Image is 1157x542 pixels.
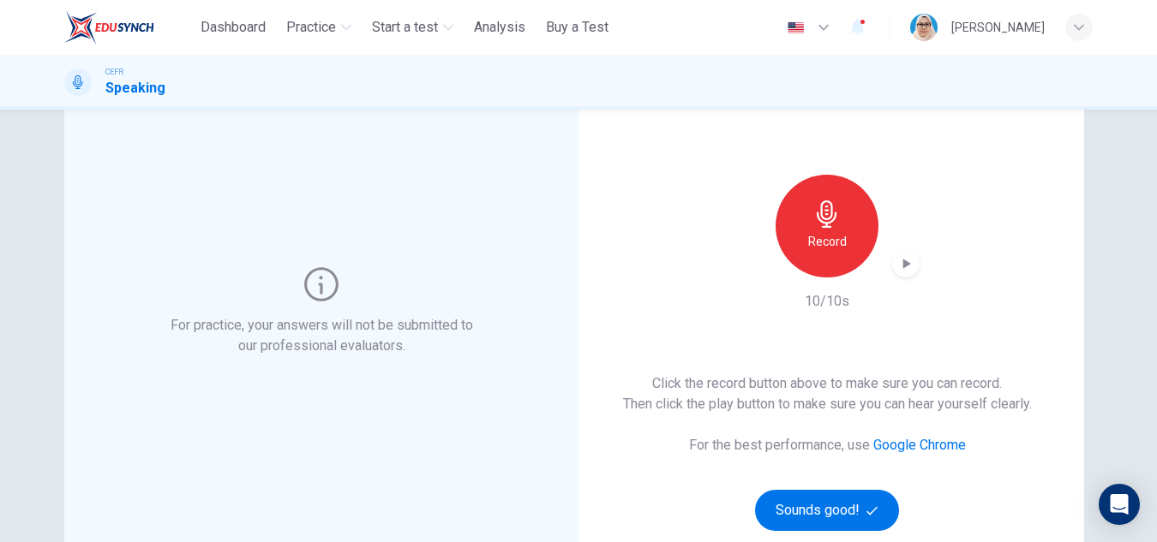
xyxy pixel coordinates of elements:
[689,435,966,456] h6: For the best performance, use
[951,17,1045,38] div: [PERSON_NAME]
[474,17,525,38] span: Analysis
[286,17,336,38] span: Practice
[467,12,532,43] button: Analysis
[539,12,615,43] button: Buy a Test
[755,490,899,531] button: Sounds good!
[808,231,847,252] h6: Record
[64,10,194,45] a: ELTC logo
[546,17,608,38] span: Buy a Test
[805,291,849,312] h6: 10/10s
[365,12,460,43] button: Start a test
[167,315,477,356] h6: For practice, your answers will not be submitted to our professional evaluators.
[910,14,938,41] img: Profile picture
[623,373,1032,414] h6: Click the record button above to make sure you can record. Then click the play button to make sur...
[201,17,266,38] span: Dashboard
[873,437,966,453] a: Google Chrome
[1099,484,1140,525] div: Open Intercom Messenger
[64,10,154,45] img: ELTC logo
[785,21,806,34] img: en
[372,17,438,38] span: Start a test
[194,12,273,43] button: Dashboard
[105,78,165,98] h1: Speaking
[776,175,878,277] button: Record
[105,66,123,78] span: CEFR
[279,12,358,43] button: Practice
